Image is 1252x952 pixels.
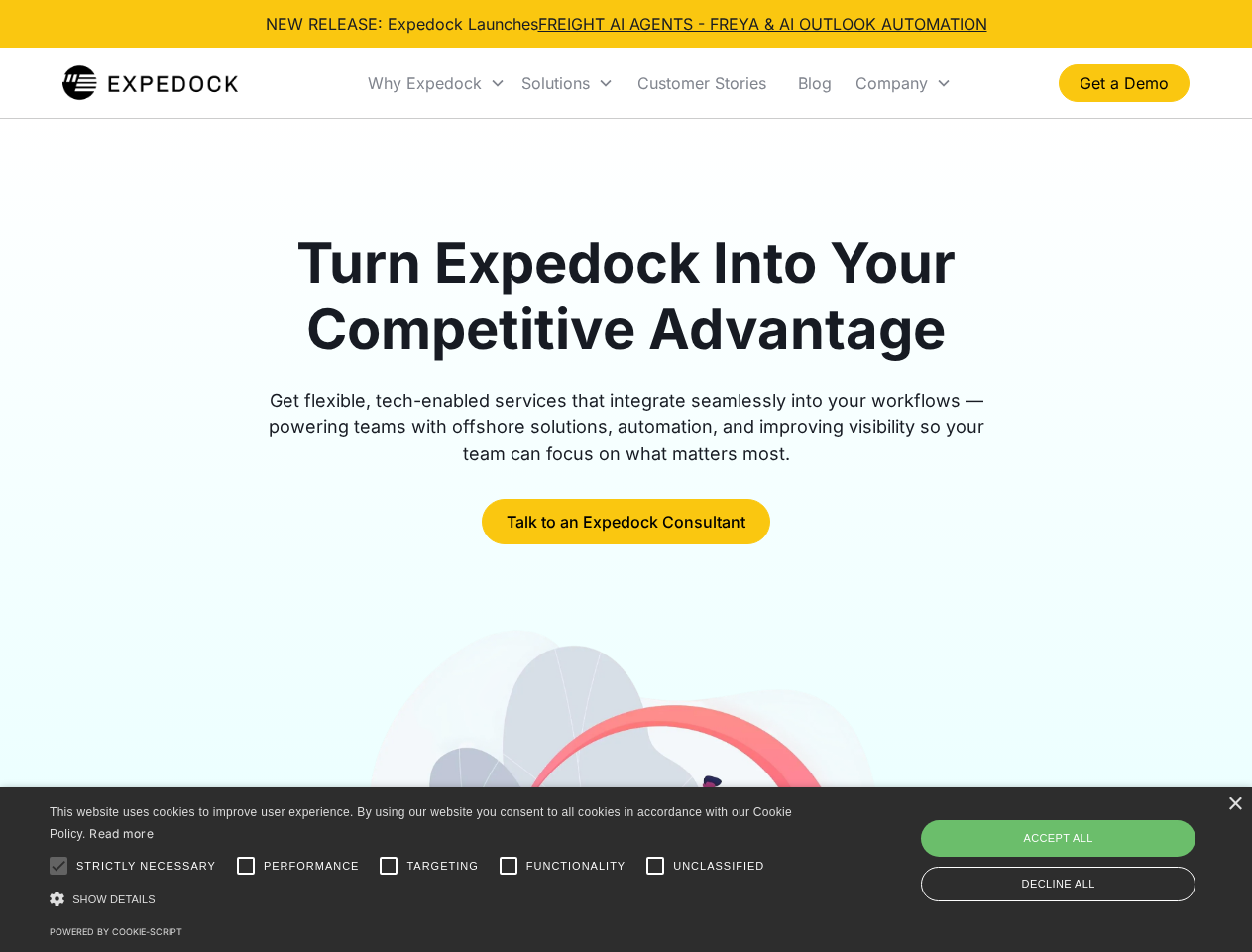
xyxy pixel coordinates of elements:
[782,50,848,117] a: Blog
[521,73,590,93] div: Solutions
[62,63,238,103] img: Expedock Logo
[50,926,182,937] a: Powered by cookie-script
[622,50,782,117] a: Customer Stories
[72,893,156,905] span: Show details
[50,805,792,842] span: This website uses cookies to improve user experience. By using our website you consent to all coo...
[89,826,154,841] a: Read more
[922,738,1252,952] iframe: Chat Widget
[360,50,513,117] div: Why Expedock
[526,858,626,875] span: Functionality
[848,50,960,117] div: Company
[246,387,1007,467] div: Get flexible, tech-enabled services that integrate seamlessly into your workflows — powering team...
[538,14,987,34] a: FREIGHT AI AGENTS - FREYA & AI OUTLOOK AUTOMATION
[62,63,238,103] a: home
[482,499,770,544] a: Talk to an Expedock Consultant
[673,858,764,875] span: Unclassified
[264,858,360,875] span: Performance
[855,73,928,93] div: Company
[266,12,987,36] div: NEW RELEASE: Expedock Launches
[50,889,799,909] div: Show details
[513,50,622,117] div: Solutions
[246,230,1007,363] h1: Turn Expedock Into Your Competitive Advantage
[368,73,482,93] div: Why Expedock
[1059,64,1190,102] a: Get a Demo
[406,858,478,875] span: Targeting
[76,858,216,875] span: Strictly necessary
